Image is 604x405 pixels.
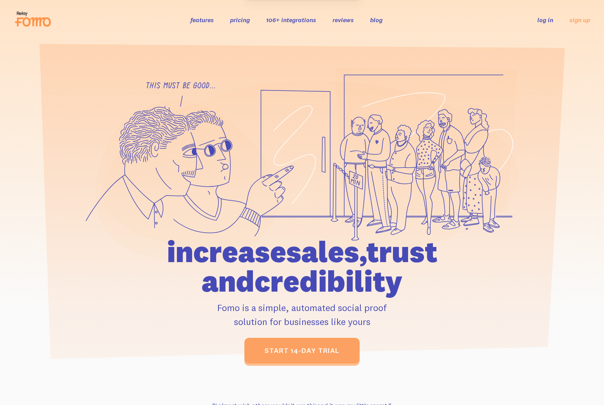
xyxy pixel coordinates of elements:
[230,16,250,24] a: pricing
[537,16,553,24] a: log in
[244,338,360,363] a: start 14-day trial
[266,16,316,24] a: 106+ integrations
[190,16,214,24] a: features
[370,16,382,24] a: blog
[332,16,354,24] a: reviews
[569,16,590,24] a: sign up
[123,237,482,296] h1: increase sales, trust and credibility
[123,301,482,329] p: Fomo is a simple, automated social proof solution for businesses like yours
